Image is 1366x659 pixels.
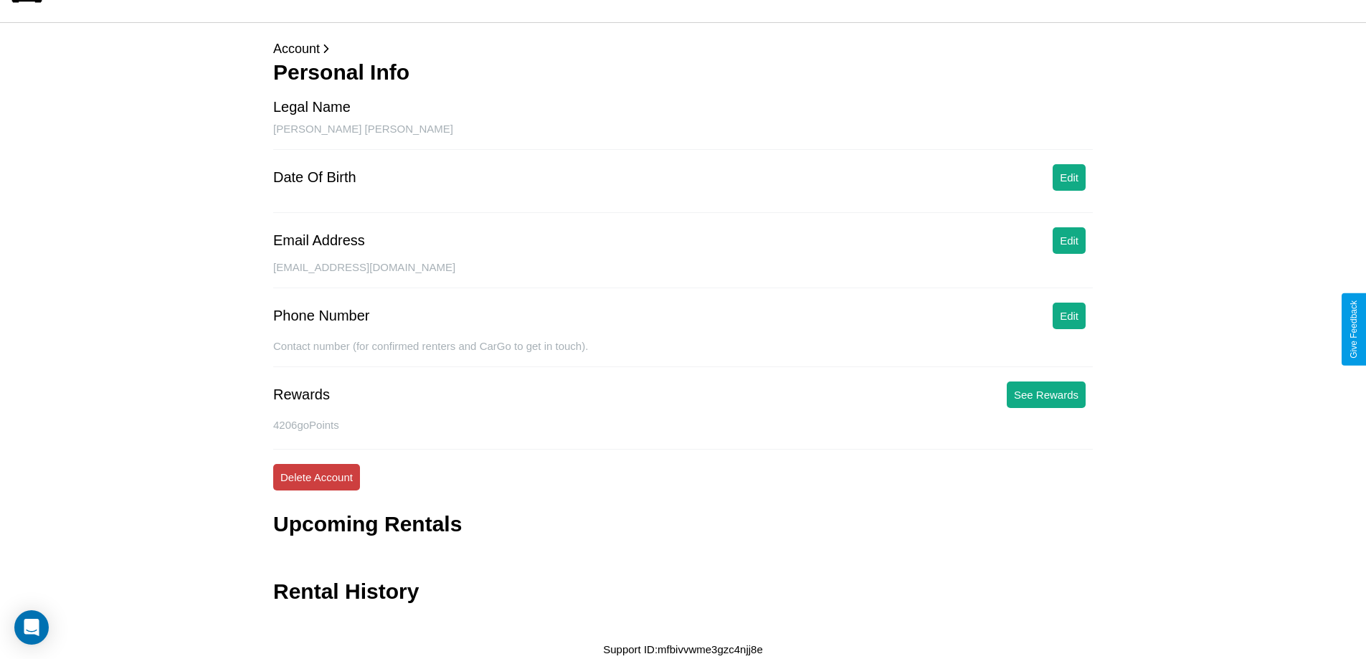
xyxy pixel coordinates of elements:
[273,232,365,249] div: Email Address
[273,512,462,536] h3: Upcoming Rentals
[1053,164,1086,191] button: Edit
[273,464,360,490] button: Delete Account
[273,261,1093,288] div: [EMAIL_ADDRESS][DOMAIN_NAME]
[273,99,351,115] div: Legal Name
[1053,227,1086,254] button: Edit
[273,60,1093,85] h3: Personal Info
[273,308,370,324] div: Phone Number
[1349,300,1359,359] div: Give Feedback
[603,640,763,659] p: Support ID: mfbivvwme3gzc4njj8e
[273,387,330,403] div: Rewards
[273,37,1093,60] p: Account
[273,579,419,604] h3: Rental History
[1053,303,1086,329] button: Edit
[273,415,1093,435] p: 4206 goPoints
[1007,381,1086,408] button: See Rewards
[273,169,356,186] div: Date Of Birth
[273,340,1093,367] div: Contact number (for confirmed renters and CarGo to get in touch).
[273,123,1093,150] div: [PERSON_NAME] [PERSON_NAME]
[14,610,49,645] div: Open Intercom Messenger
